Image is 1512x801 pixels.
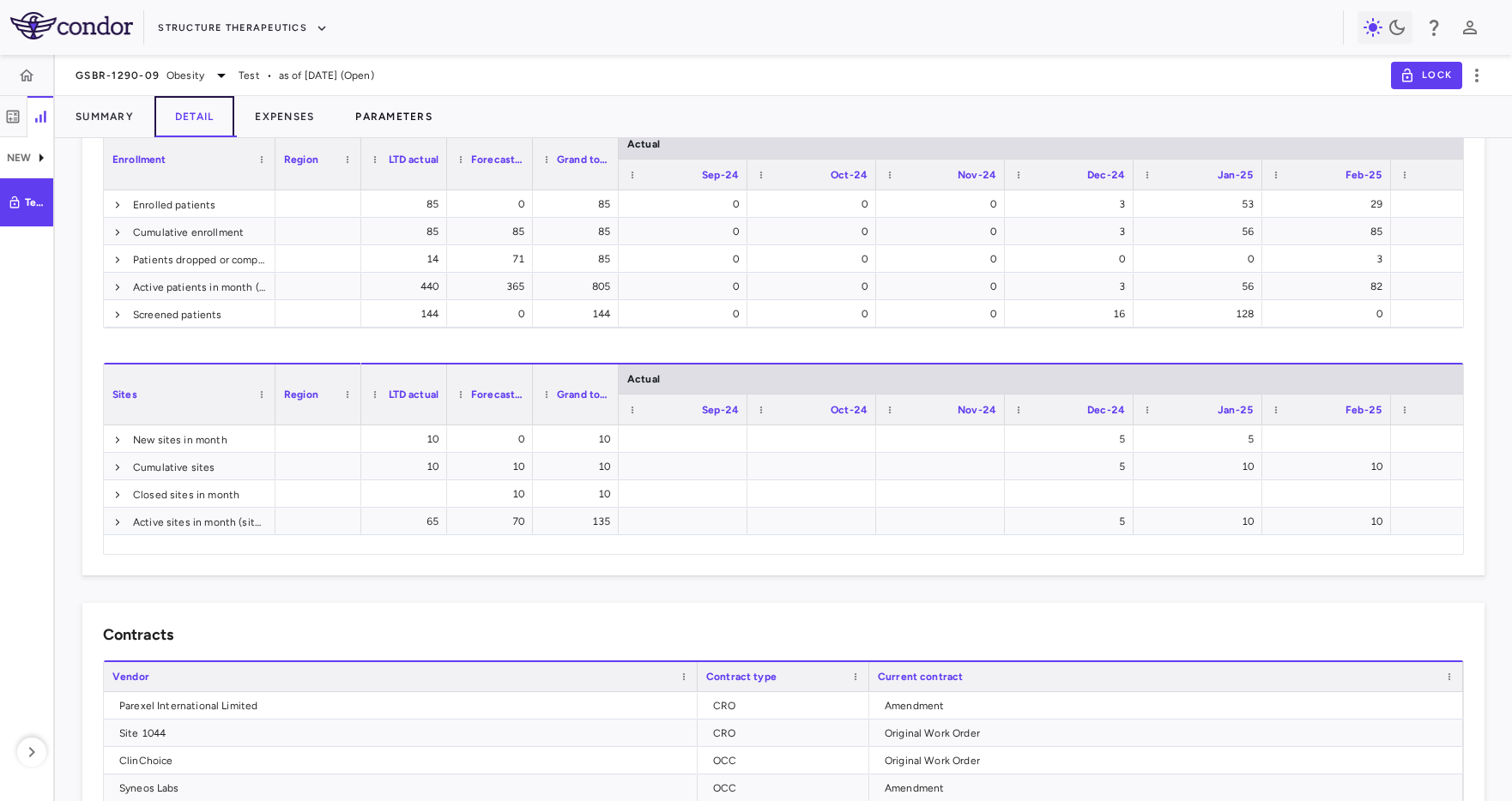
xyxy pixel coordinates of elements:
span: • [267,68,272,83]
span: Closed sites in month [133,481,239,509]
span: Current contract [878,671,963,683]
div: 5 [1149,425,1254,453]
div: 85 [377,190,438,218]
div: 0 [1020,245,1125,273]
div: 0 [892,218,996,245]
div: 5 [1020,508,1125,535]
div: 0 [634,218,739,245]
span: New sites in month [133,426,227,454]
div: 85 [548,218,610,245]
span: Test [239,68,260,83]
div: 440 [377,273,438,300]
div: 85 [548,245,610,273]
span: Sep-24 [702,404,739,416]
div: 3 [1020,218,1125,245]
span: Patients dropped or completed [133,246,265,274]
div: 0 [763,190,868,218]
div: 10 [1406,453,1511,480]
span: Cumulative sites [133,454,215,481]
div: 144 [377,300,438,328]
span: Oct-24 [831,404,868,416]
div: 16 [1020,300,1125,328]
div: 14 [377,245,438,273]
span: Screened patients [133,301,222,328]
span: Sep-24 [702,169,739,181]
div: 0 [763,245,868,273]
div: 0 [892,300,996,328]
div: 10 [1149,508,1254,535]
p: NEW [7,150,31,166]
h6: Contracts [103,623,173,647]
div: 10 [1406,508,1511,535]
div: 85 [1406,218,1511,245]
span: Region [284,154,318,166]
div: 805 [548,273,610,300]
div: 0 [892,273,996,300]
button: Parameters [335,96,453,137]
span: Forecasted total [471,388,524,400]
div: 135 [548,508,610,535]
span: Jan-25 [1218,404,1254,416]
div: 0 [1278,300,1382,328]
div: 144 [548,300,610,328]
button: Summary [55,96,154,137]
div: 10 [548,480,610,508]
span: LTD actual [389,388,439,400]
div: 85 [463,218,524,245]
span: Feb-25 [1346,169,1382,181]
span: Nov-24 [958,169,996,181]
div: 85 [548,190,610,218]
span: as of [DATE] (Open) [279,68,374,83]
span: Vendor [112,671,149,683]
div: 0 [1406,300,1511,328]
div: 85 [1278,218,1382,245]
div: 0 [763,218,868,245]
div: 0 [634,300,739,328]
div: 0 [892,190,996,218]
button: Structure Therapeutics [158,15,328,42]
div: 56 [1149,218,1254,245]
button: Expenses [234,96,335,137]
div: 3 [1278,245,1382,273]
div: 0 [763,300,868,328]
div: 10 [548,425,610,453]
div: 10 [463,453,524,480]
div: CRO [713,692,861,720]
div: OCC [713,747,861,774]
div: Amendment [885,692,1455,720]
div: Site 1044 [119,720,689,747]
div: 10 [1149,453,1254,480]
div: 71 [463,245,524,273]
div: 0 [634,190,739,218]
div: 79 [1406,273,1511,300]
div: ClinChoice [119,747,689,774]
div: 3 [1020,273,1125,300]
button: Detail [154,96,235,137]
div: 29 [1278,190,1382,218]
div: 10 [463,480,524,508]
span: Contract type [706,671,777,683]
div: 82 [1278,273,1382,300]
div: Original Work Order [885,720,1455,747]
span: Active sites in month (site months) [133,509,265,536]
span: Dec-24 [1087,169,1125,181]
span: Grand total [557,154,610,166]
img: logo-full-SnFGN8VE.png [10,12,133,39]
span: Jan-25 [1218,169,1254,181]
span: Dec-24 [1087,404,1125,416]
div: 0 [634,273,739,300]
span: Enrolled patients [133,191,216,219]
span: Enrollment [112,154,166,166]
span: LTD actual [389,154,439,166]
div: 0 [463,425,524,453]
div: 56 [1149,273,1254,300]
div: 10 [548,453,610,480]
span: Oct-24 [831,169,868,181]
div: 0 [892,245,996,273]
div: Original Work Order [885,747,1455,774]
span: Nov-24 [958,404,996,416]
div: 0 [763,273,868,300]
span: Forecasted total [471,154,524,166]
div: CRO [713,720,861,747]
span: Obesity [166,68,204,83]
